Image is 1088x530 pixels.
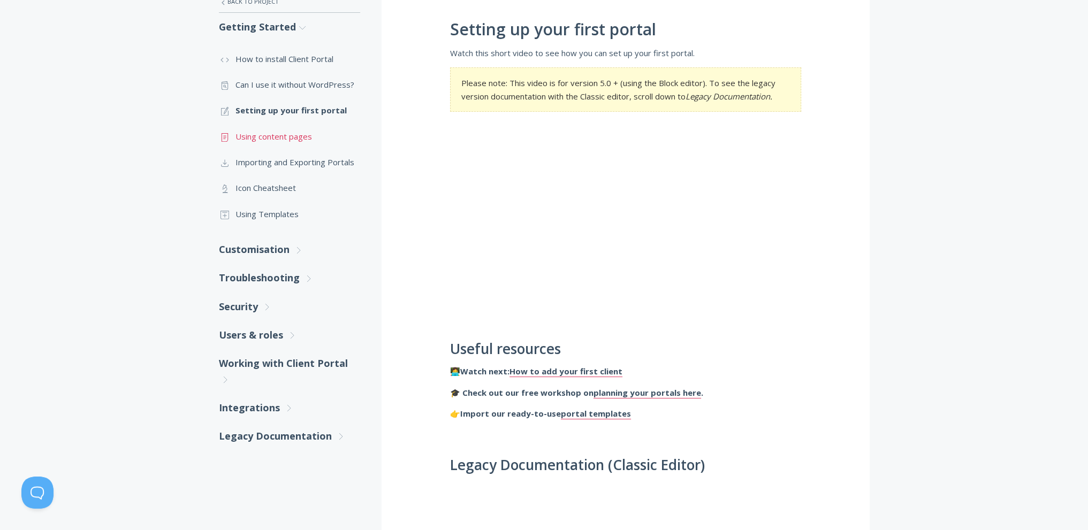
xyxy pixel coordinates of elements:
[460,408,631,419] strong: Import our ready-to-use
[460,366,622,377] strong: Watch next:
[219,124,360,149] a: Using content pages
[219,72,360,97] a: Can I use it without WordPress?
[450,387,703,398] strong: 🎓 Check out our free workshop on .
[450,407,801,420] p: 👉
[450,67,801,112] section: Please note: This video is for version 5.0 + (using the Block editor). To see the legacy version ...
[219,394,360,422] a: Integrations
[219,293,360,321] a: Security
[219,235,360,264] a: Customisation
[21,477,54,509] iframe: Toggle Customer Support
[450,128,801,325] iframe: Setting Up Your First Client Portal
[450,365,801,378] p: 👩‍💻
[686,91,772,102] em: Legacy Documentation.
[219,321,360,349] a: Users & roles
[450,47,801,59] p: Watch this short video to see how you can set up your first portal.
[219,264,360,292] a: Troubleshooting
[450,341,801,357] h2: Useful resources
[219,13,360,41] a: Getting Started
[219,349,360,394] a: Working with Client Portal
[561,408,631,419] a: portal templates
[219,97,360,123] a: Setting up your first portal
[219,149,360,175] a: Importing and Exporting Portals
[509,366,622,377] a: How to add your first client
[219,46,360,72] a: How to install Client Portal
[450,457,801,473] h2: Legacy Documentation (Classic Editor)
[219,175,360,201] a: Icon Cheatsheet
[594,387,701,398] a: planning your portals here
[219,422,360,450] a: Legacy Documentation
[450,20,801,39] h1: Setting up your first portal
[219,201,360,227] a: Using Templates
